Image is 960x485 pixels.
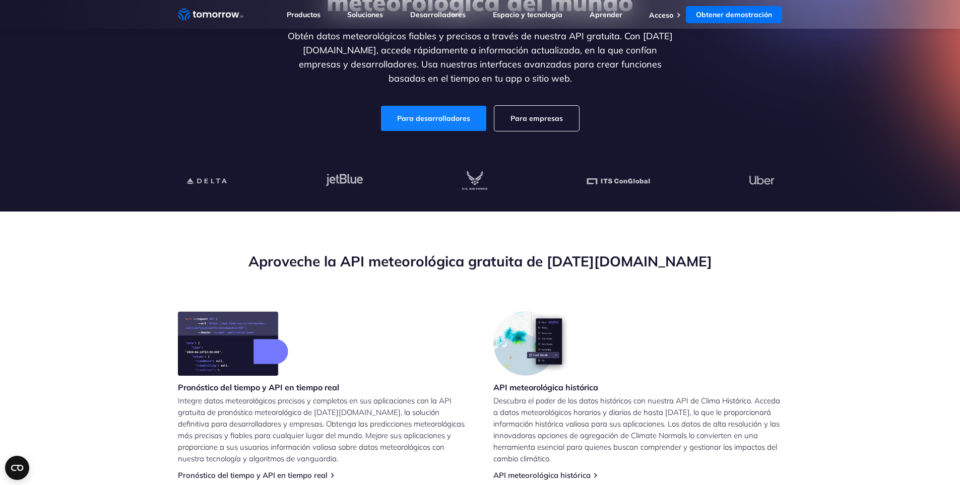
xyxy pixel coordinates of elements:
a: Espacio y tecnología [493,10,562,19]
font: Para desarrolladores [397,114,470,123]
a: Obtener demostración [686,6,782,23]
a: Productos [287,10,321,19]
a: Acceso [649,11,673,20]
a: Desarrolladores [410,10,466,19]
font: API meteorológica histórica [493,382,598,392]
font: Obtén datos meteorológicos fiables y precisos a través de nuestra API gratuita. Con [DATE][DOMAIN... [288,30,673,84]
a: Aprender [590,10,622,19]
a: API meteorológica histórica [493,470,591,480]
button: Abrir el widget CMP [5,456,29,480]
font: Aproveche la API meteorológica gratuita de [DATE][DOMAIN_NAME] [248,252,712,270]
a: Soluciones [347,10,383,19]
font: Para empresas [510,114,563,123]
font: Integre datos meteorológicos precisos y completos en sus aplicaciones con la API gratuita de pron... [178,396,465,463]
a: Para empresas [494,106,579,131]
font: Pronóstico del tiempo y API en tiempo real [178,382,339,392]
font: Descubra el poder de los datos históricos con nuestra API de Clima Histórico. Acceda a datos mete... [493,396,780,463]
a: Enlace de inicio [178,7,243,22]
font: Obtener demostración [696,10,772,19]
a: Pronóstico del tiempo y API en tiempo real [178,470,328,480]
a: Para desarrolladores [381,106,486,131]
